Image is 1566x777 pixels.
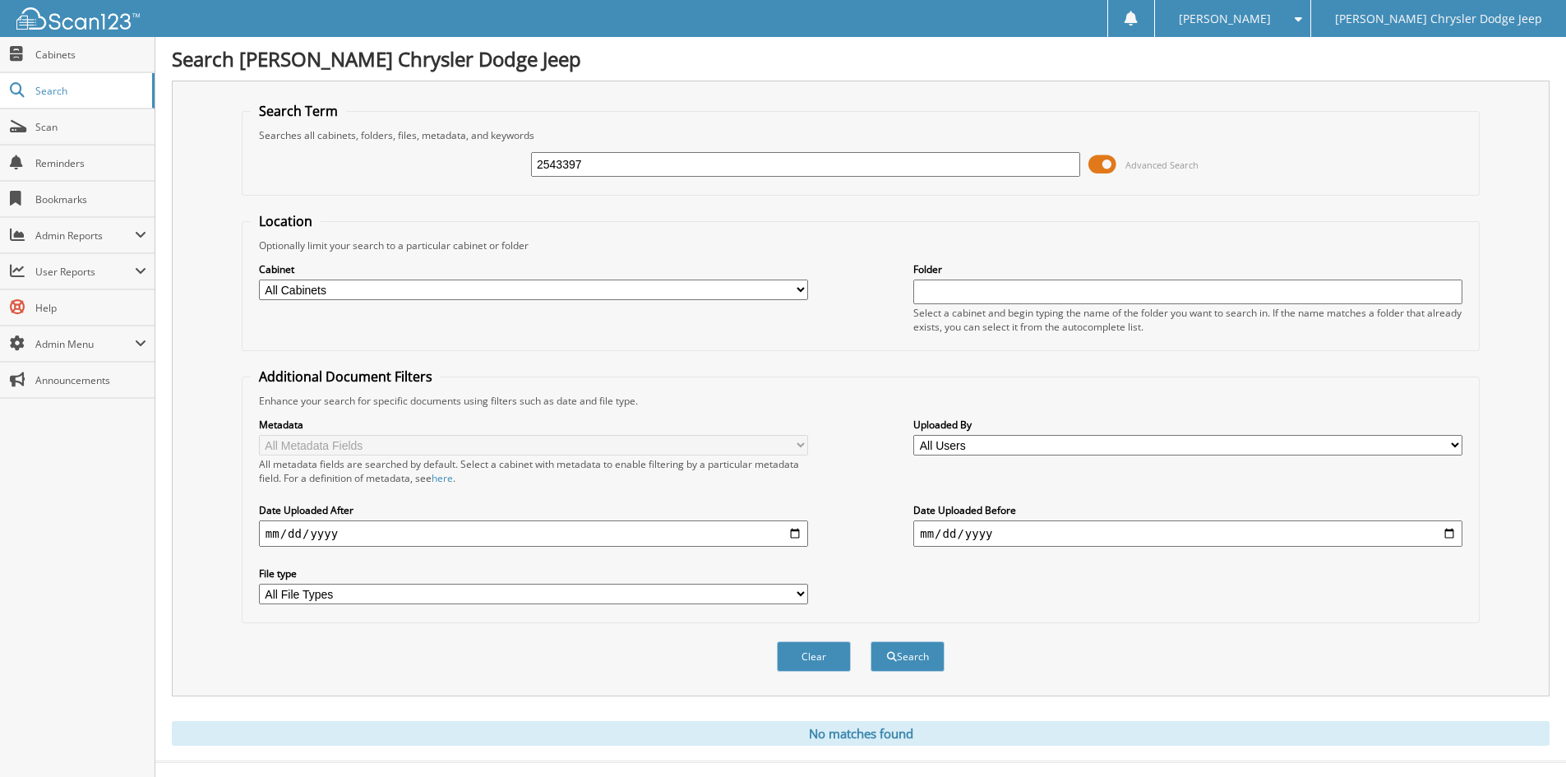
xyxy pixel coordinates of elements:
[259,503,808,517] label: Date Uploaded After
[35,373,146,387] span: Announcements
[1125,159,1199,171] span: Advanced Search
[251,128,1471,142] div: Searches all cabinets, folders, files, metadata, and keywords
[259,262,808,276] label: Cabinet
[35,192,146,206] span: Bookmarks
[251,368,441,386] legend: Additional Document Filters
[777,641,851,672] button: Clear
[913,262,1462,276] label: Folder
[259,418,808,432] label: Metadata
[259,457,808,485] div: All metadata fields are searched by default. Select a cabinet with metadata to enable filtering b...
[913,306,1462,334] div: Select a cabinet and begin typing the name of the folder you want to search in. If the name match...
[35,48,146,62] span: Cabinets
[251,238,1471,252] div: Optionally limit your search to a particular cabinet or folder
[1179,14,1271,24] span: [PERSON_NAME]
[35,301,146,315] span: Help
[35,337,135,351] span: Admin Menu
[35,265,135,279] span: User Reports
[871,641,945,672] button: Search
[913,503,1462,517] label: Date Uploaded Before
[35,120,146,134] span: Scan
[35,156,146,170] span: Reminders
[251,212,321,230] legend: Location
[172,721,1550,746] div: No matches found
[259,520,808,547] input: start
[1335,14,1542,24] span: [PERSON_NAME] Chrysler Dodge Jeep
[913,520,1462,547] input: end
[432,471,453,485] a: here
[251,102,346,120] legend: Search Term
[259,567,808,580] label: File type
[251,394,1471,408] div: Enhance your search for specific documents using filters such as date and file type.
[913,418,1462,432] label: Uploaded By
[35,229,135,243] span: Admin Reports
[172,45,1550,72] h1: Search [PERSON_NAME] Chrysler Dodge Jeep
[16,7,140,30] img: scan123-logo-white.svg
[35,84,144,98] span: Search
